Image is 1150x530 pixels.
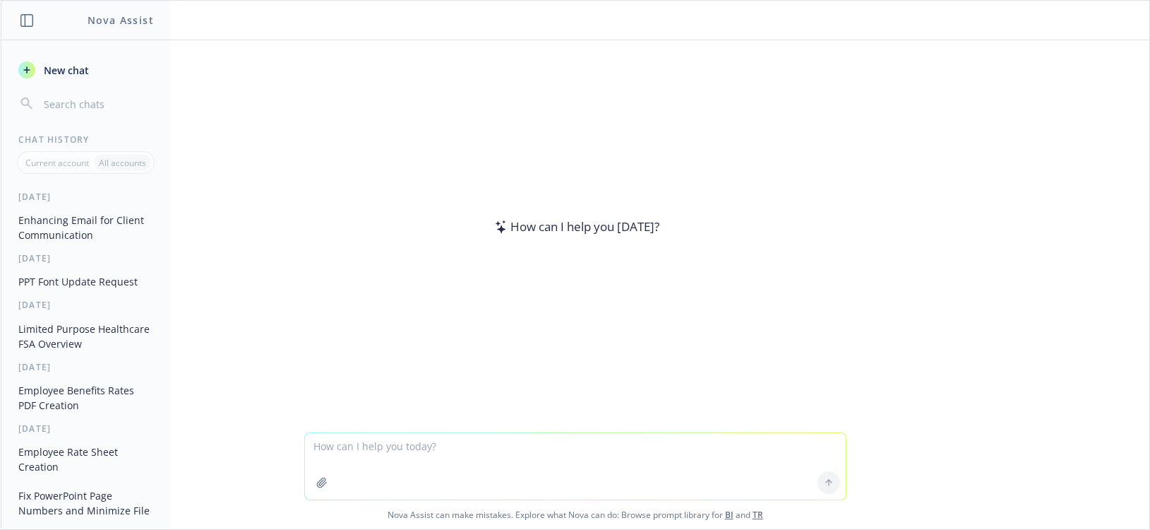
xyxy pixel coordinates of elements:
a: TR [753,509,763,521]
button: Fix PowerPoint Page Numbers and Minimize File [13,484,159,522]
p: Current account [25,157,89,169]
button: Employee Rate Sheet Creation [13,440,159,478]
p: All accounts [99,157,146,169]
button: PPT Font Update Request [13,270,159,293]
h1: Nova Assist [88,13,154,28]
div: [DATE] [1,299,170,311]
button: Employee Benefits Rates PDF Creation [13,379,159,417]
div: [DATE] [1,361,170,373]
div: Chat History [1,134,170,146]
span: New chat [41,63,89,78]
button: New chat [13,57,159,83]
button: Enhancing Email for Client Communication [13,208,159,247]
a: BI [725,509,733,521]
div: [DATE] [1,252,170,264]
div: [DATE] [1,191,170,203]
button: Limited Purpose Healthcare FSA Overview [13,317,159,355]
div: How can I help you [DATE]? [491,218,659,236]
div: [DATE] [1,423,170,435]
input: Search chats [41,94,153,114]
span: Nova Assist can make mistakes. Explore what Nova can do: Browse prompt library for and [6,500,1144,529]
